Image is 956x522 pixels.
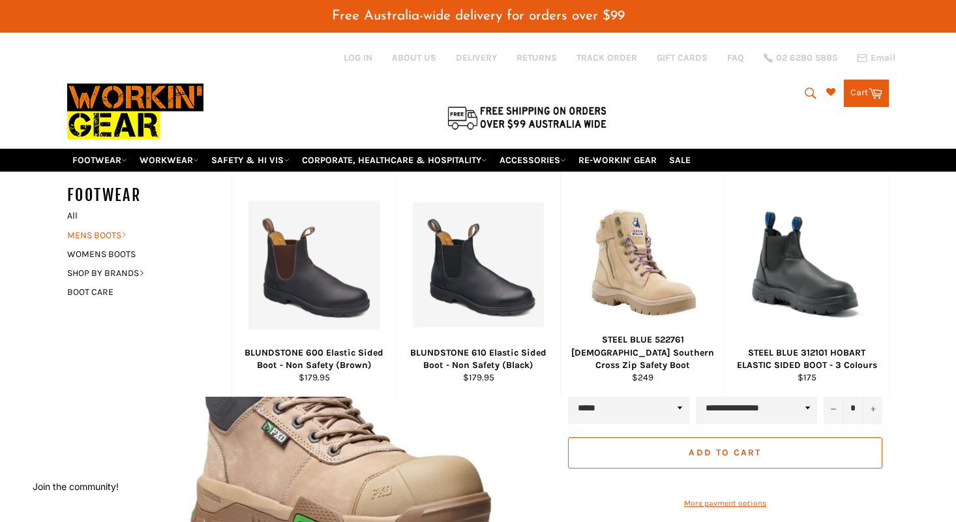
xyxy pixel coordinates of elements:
[405,371,552,384] div: $179.95
[67,185,232,206] h5: FOOTWEAR
[727,52,744,64] a: FAQ
[232,172,396,397] a: BLUNDSTONE 600 Elastic Sided Boot - Non Safety (Brown) - Workin Gear BLUNDSTONE 600 Elastic Sided...
[494,149,571,172] a: ACCESSORIES
[33,481,119,492] button: Join the community!
[844,80,889,107] a: Cart
[206,149,295,172] a: SAFETY & HI VIS
[344,52,372,63] a: Log in
[61,206,232,225] a: All
[560,172,724,397] a: STEEL BLUE 522761 Ladies Southern Cross Zip Safety Boot - Workin Gear STEEL BLUE 522761 [DEMOGRAP...
[576,52,637,64] a: TRACK ORDER
[396,172,560,397] a: BLUNDSTONE 610 Elastic Sided Boot - Non Safety - Workin Gear BLUNDSTONE 610 Elastic Sided Boot - ...
[445,104,608,131] img: Flat $9.95 shipping Australia wide
[61,283,218,301] a: BOOT CARE
[734,346,880,372] div: STEEL BLUE 312101 HOBART ELASTIC SIDED BOOT - 3 Colours
[776,54,837,63] span: 02 6280 5885
[392,52,436,64] a: ABOUT US
[568,437,882,468] button: Add to Cart
[405,346,552,372] div: BLUNDSTONE 610 Elastic Sided Boot - Non Safety (Black)
[241,346,388,372] div: BLUNDSTONE 600 Elastic Sided Boot - Non Safety (Brown)
[134,149,204,172] a: WORKWEAR
[689,447,761,458] span: Add to Cart
[332,9,625,23] span: Free Australia-wide delivery for orders over $99
[569,333,717,371] div: STEEL BLUE 522761 [DEMOGRAPHIC_DATA] Southern Cross Zip Safety Boot
[67,74,203,148] img: Workin Gear leaders in Workwear, Safety Boots, PPE, Uniforms. Australia's No.1 in Workwear
[61,264,218,283] a: SHOP BY BRANDS
[241,371,388,384] div: $179.95
[741,207,872,323] img: STEEL BLUE 312101 HOBART ELASTIC SIDED BOOT - Workin' Gear
[569,371,717,384] div: $249
[297,149,492,172] a: CORPORATE, HEALTHCARE & HOSPITALITY
[657,52,708,64] a: GIFT CARDS
[664,149,696,172] a: SALE
[67,149,132,172] a: FOOTWEAR
[61,226,218,245] a: MENS BOOTS
[577,199,708,330] img: STEEL BLUE 522761 Ladies Southern Cross Zip Safety Boot - Workin Gear
[248,200,380,329] img: BLUNDSTONE 600 Elastic Sided Boot - Non Safety (Brown) - Workin Gear
[568,498,882,509] a: More payment options
[573,149,662,172] a: RE-WORKIN' GEAR
[61,245,218,264] a: WOMENS BOOTS
[516,52,557,64] a: RETURNS
[724,172,889,397] a: STEEL BLUE 312101 HOBART ELASTIC SIDED BOOT - Workin' Gear STEEL BLUE 312101 HOBART ELASTIC SIDED...
[871,54,895,63] span: Email
[764,54,837,63] a: 02 6280 5885
[734,371,880,384] div: $175
[857,53,895,63] a: Email
[824,393,843,424] button: Reduce item quantity by one
[863,393,882,424] button: Increase item quantity by one
[413,202,544,328] img: BLUNDSTONE 610 Elastic Sided Boot - Non Safety - Workin Gear
[456,52,497,64] a: DELIVERY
